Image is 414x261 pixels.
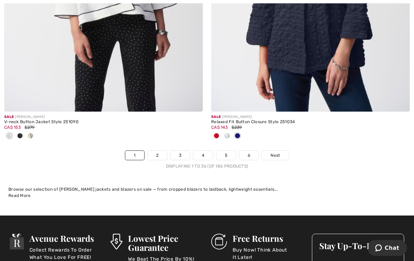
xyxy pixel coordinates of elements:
a: 4 [193,151,213,160]
h3: Free Returns [233,234,303,243]
img: Avenue Rewards [10,234,24,250]
p: Buy Now! Think About It Later! [233,247,303,261]
div: [PERSON_NAME] [4,115,203,120]
span: CA$ 143 [211,125,228,130]
span: Read More [8,193,31,198]
span: Next [271,153,280,159]
div: Moonstone/black [25,131,36,142]
img: Free Returns [211,234,227,250]
span: Sale [4,115,14,119]
iframe: Opens a widget where you can chat to one of our agents [368,240,407,258]
div: Relaxed Fit Button Closure Style 251034 [211,120,410,125]
a: 3 [171,151,190,160]
div: Radiant red [211,131,222,142]
a: 5 [216,151,236,160]
a: 6 [239,151,259,160]
div: White/Black [4,131,15,142]
div: Vanilla 30 [222,131,232,142]
p: Collect Rewards To Order What You Love For FREE! [29,247,102,261]
a: 1 [125,151,144,160]
div: V-neck Button Jacket Style 251090 [4,120,203,125]
div: Black/White [15,131,25,142]
h3: Avenue Rewards [29,234,102,243]
span: $279 [25,125,34,130]
a: Next [262,151,288,160]
div: [PERSON_NAME] [211,115,410,120]
a: 2 [148,151,167,160]
div: Browse our selection of [PERSON_NAME] jackets and blazers on sale — from cropped blazers to laidb... [8,186,406,193]
span: $239 [232,125,242,130]
span: Sale [211,115,221,119]
img: Lowest Price Guarantee [111,234,122,250]
span: CA$ 153 [4,125,21,130]
h3: Lowest Price Guarantee [128,234,203,252]
div: Midnight Blue [232,131,243,142]
h3: Stay Up-To-Date [319,241,397,251]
